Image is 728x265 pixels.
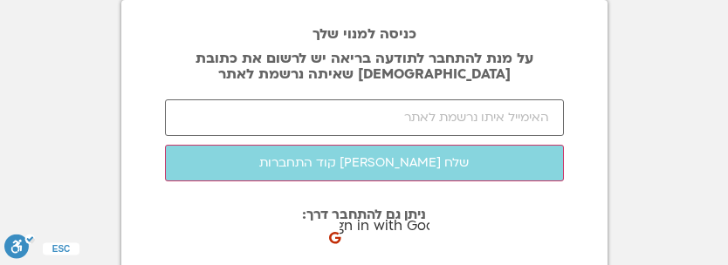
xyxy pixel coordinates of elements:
h2: כניסה למנוי שלך [165,26,564,42]
p: על מנת להתחבר לתודעה בריאה יש לרשום את כתובת [DEMOGRAPHIC_DATA] שאיתה נרשמת לאתר [165,51,564,82]
span: Sign in with Google [324,214,455,238]
button: שלח [PERSON_NAME] קוד התחברות [165,145,564,181]
input: האימייל איתו נרשמת לאתר [165,99,564,136]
